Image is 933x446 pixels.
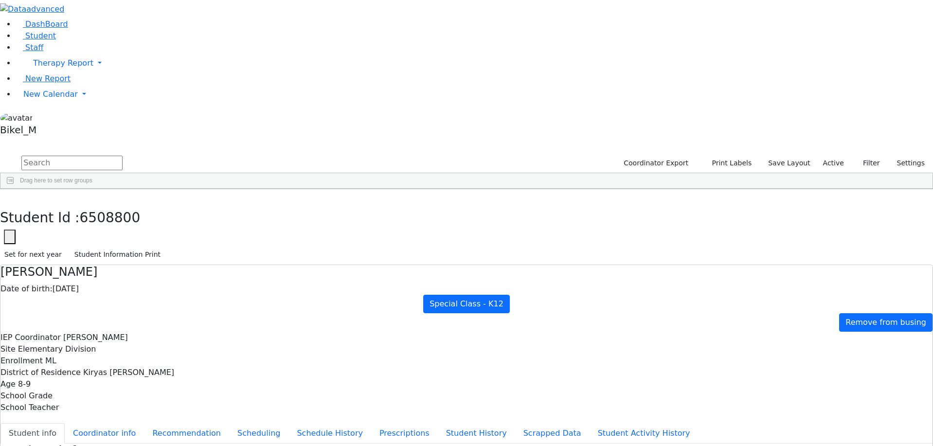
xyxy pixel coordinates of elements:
span: Staff [25,43,43,52]
button: Coordinator info [65,423,144,444]
span: Kiryas [PERSON_NAME] [83,368,174,377]
label: Age [0,378,16,390]
label: Site [0,343,16,355]
label: District of Residence [0,367,81,378]
span: Therapy Report [33,58,93,68]
button: Scheduling [229,423,288,444]
span: DashBoard [25,19,68,29]
button: Prescriptions [371,423,438,444]
button: Schedule History [288,423,371,444]
span: Remove from busing [845,318,926,327]
a: Staff [16,43,43,52]
a: Student [16,31,56,40]
button: Scrapped Data [515,423,590,444]
button: Settings [884,156,929,171]
div: [DATE] [0,283,933,295]
a: New Report [16,74,71,83]
button: Student Information Print [70,247,165,262]
button: Save Layout [764,156,814,171]
span: Elementary Division [18,344,96,354]
span: New Calendar [23,89,78,99]
button: Coordinator Export [617,156,693,171]
button: Student Activity History [590,423,699,444]
span: [PERSON_NAME] [63,333,128,342]
input: Search [21,156,123,170]
a: DashBoard [16,19,68,29]
a: Special Class - K12 [423,295,510,313]
label: Active [819,156,848,171]
h4: [PERSON_NAME] [0,265,933,279]
span: New Report [25,74,71,83]
a: Remove from busing [839,313,933,332]
label: Date of birth: [0,283,53,295]
label: IEP Coordinator [0,332,61,343]
a: Therapy Report [16,54,933,73]
button: Student History [438,423,515,444]
span: Student [25,31,56,40]
span: 8-9 [18,379,31,389]
span: 6508800 [80,210,141,226]
a: New Calendar [16,85,933,104]
button: Filter [850,156,884,171]
label: School Grade [0,390,53,402]
span: Drag here to set row groups [20,177,92,184]
button: Recommendation [144,423,229,444]
button: Print Labels [700,156,756,171]
label: Enrollment [0,355,43,367]
label: School Teacher [0,402,59,413]
button: Student info [0,423,65,444]
span: ML [45,356,56,365]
